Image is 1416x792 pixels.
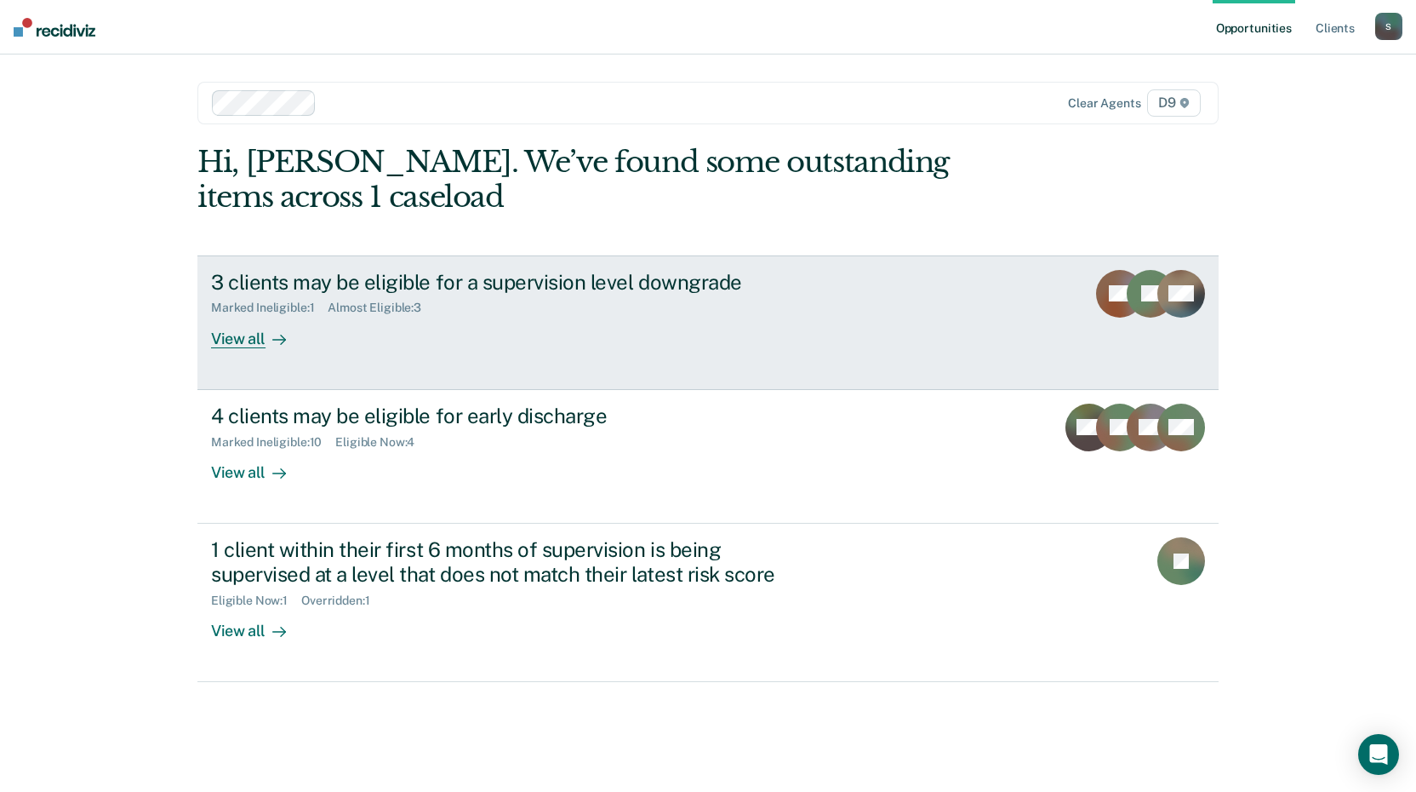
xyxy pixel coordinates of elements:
div: Clear agents [1068,96,1140,111]
a: 3 clients may be eligible for a supervision level downgradeMarked Ineligible:1Almost Eligible:3Vi... [197,255,1219,390]
div: Eligible Now : 4 [335,435,428,450]
span: D9 [1147,89,1201,117]
div: Overridden : 1 [301,594,383,608]
div: Eligible Now : 1 [211,594,301,608]
a: 4 clients may be eligible for early dischargeMarked Ineligible:10Eligible Now:4View all [197,390,1219,524]
div: Marked Ineligible : 1 [211,301,328,315]
img: Recidiviz [14,18,95,37]
div: View all [211,449,306,482]
div: Marked Ineligible : 10 [211,435,335,450]
div: Almost Eligible : 3 [328,301,435,315]
div: Hi, [PERSON_NAME]. We’ve found some outstanding items across 1 caseload [197,145,1014,215]
div: View all [211,315,306,348]
div: 1 client within their first 6 months of supervision is being supervised at a level that does not ... [211,537,808,587]
a: 1 client within their first 6 months of supervision is being supervised at a level that does not ... [197,524,1219,682]
div: Open Intercom Messenger [1358,734,1399,775]
div: 4 clients may be eligible for early discharge [211,404,808,428]
div: View all [211,607,306,640]
div: 3 clients may be eligible for a supervision level downgrade [211,270,808,295]
button: S [1375,13,1402,40]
